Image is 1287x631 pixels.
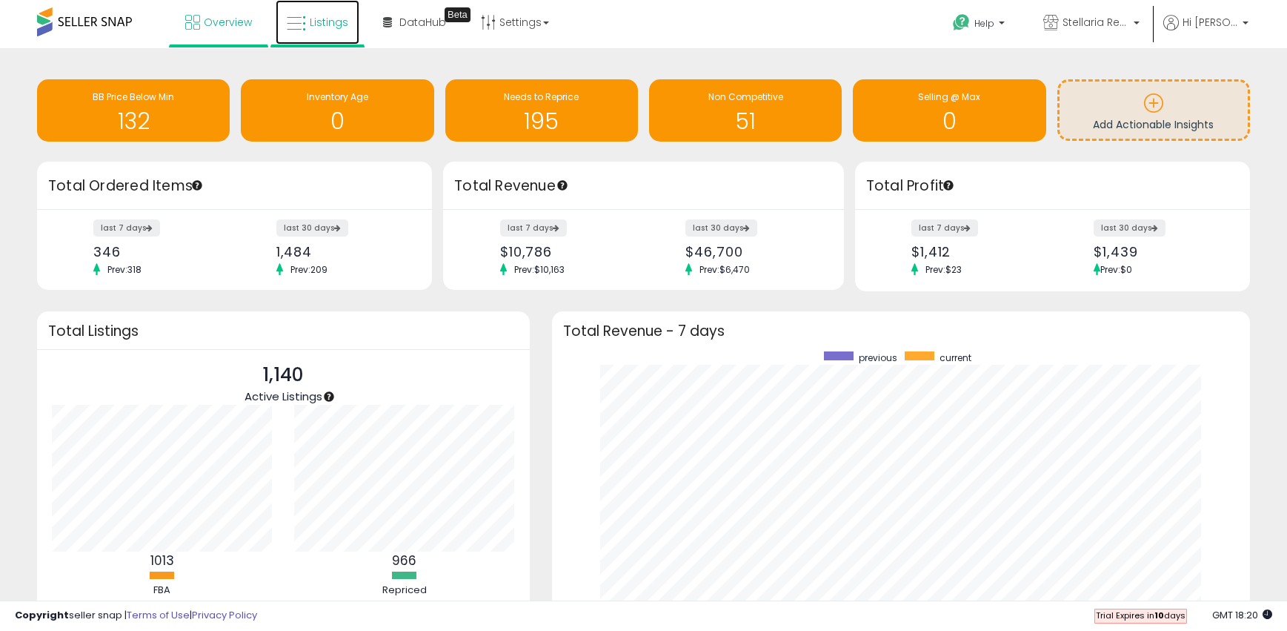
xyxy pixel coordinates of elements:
[118,584,207,598] div: FBA
[860,109,1038,133] h1: 0
[1163,15,1248,48] a: Hi [PERSON_NAME]
[394,597,414,615] b: 174
[685,219,757,237] label: last 30 days
[866,176,1239,196] h3: Total Profit
[649,79,842,142] a: Non Competitive 51
[853,79,1045,142] a: Selling @ Max 0
[692,263,757,276] span: Prev: $6,470
[1096,609,1185,621] span: Trial Expires in days
[974,17,994,30] span: Help
[44,109,222,133] h1: 132
[93,90,174,103] span: BB Price Below Min
[952,13,971,32] i: Get Help
[445,7,470,22] div: Tooltip anchor
[1094,244,1223,260] div: $1,439
[1154,609,1164,621] b: 10
[192,608,257,622] a: Privacy Policy
[93,219,160,237] label: last 7 days
[399,15,446,30] span: DataHub
[190,179,204,192] div: Tooltip anchor
[392,552,416,569] b: 966
[283,263,335,276] span: Prev: 209
[245,389,322,404] span: Active Listings
[507,263,572,276] span: Prev: $10,163
[1062,15,1129,30] span: Stellaria Retail
[500,244,633,260] div: $10,786
[322,390,336,403] div: Tooltip anchor
[310,15,348,30] span: Listings
[276,244,406,260] div: 1,484
[859,351,897,364] span: previous
[1060,82,1248,139] a: Add Actionable Insights
[685,244,818,260] div: $46,700
[307,90,368,103] span: Inventory Age
[656,109,834,133] h1: 51
[37,79,230,142] a: BB Price Below Min 132
[248,109,426,133] h1: 0
[93,244,223,260] div: 346
[241,79,433,142] a: Inventory Age 0
[276,219,348,237] label: last 30 days
[918,263,969,276] span: Prev: $23
[453,109,631,133] h1: 195
[153,597,171,615] b: 127
[1212,608,1272,622] span: 2025-10-9 18:20 GMT
[15,609,257,623] div: seller snap | |
[504,90,579,103] span: Needs to Reprice
[15,608,69,622] strong: Copyright
[245,361,322,389] p: 1,140
[100,263,149,276] span: Prev: 318
[556,179,569,192] div: Tooltip anchor
[1100,263,1132,276] span: Prev: $0
[940,351,971,364] span: current
[360,584,449,598] div: Repriced
[500,219,567,237] label: last 7 days
[445,79,638,142] a: Needs to Reprice 195
[48,326,519,337] h3: Total Listings
[127,608,190,622] a: Terms of Use
[454,176,833,196] h3: Total Revenue
[708,90,783,103] span: Non Competitive
[942,179,955,192] div: Tooltip anchor
[1094,219,1165,237] label: last 30 days
[150,552,174,569] b: 1013
[911,244,1041,260] div: $1,412
[204,15,252,30] span: Overview
[941,2,1020,48] a: Help
[918,90,980,103] span: Selling @ Max
[563,326,1239,337] h3: Total Revenue - 7 days
[48,176,421,196] h3: Total Ordered Items
[1093,117,1214,132] span: Add Actionable Insights
[911,219,978,237] label: last 7 days
[1183,15,1238,30] span: Hi [PERSON_NAME]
